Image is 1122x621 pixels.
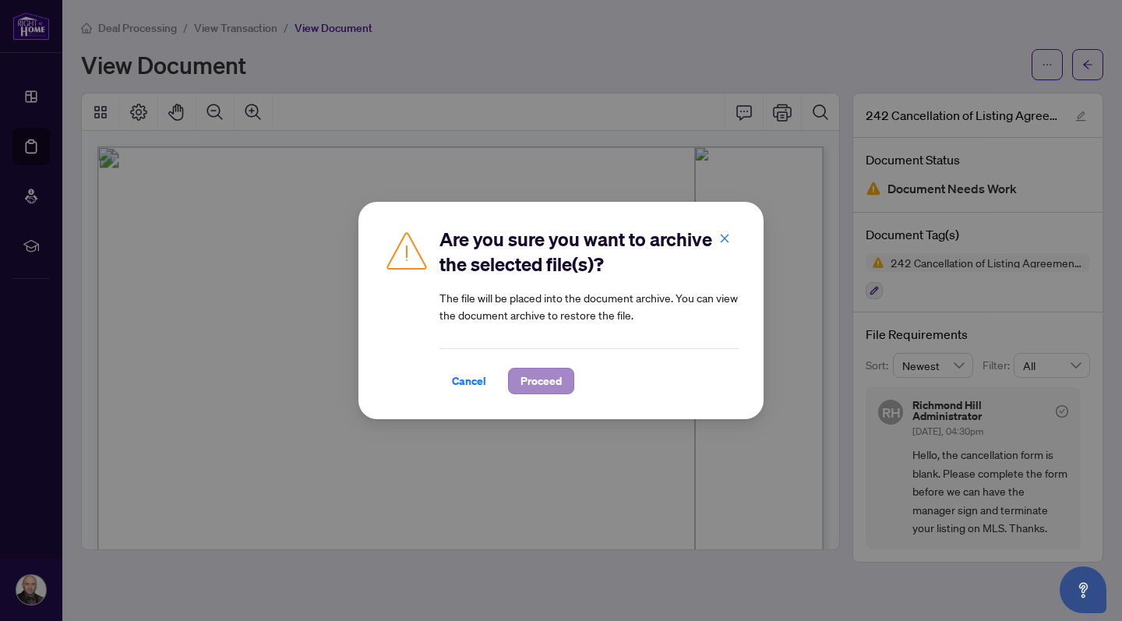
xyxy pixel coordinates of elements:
[719,233,730,244] span: close
[1060,566,1106,613] button: Open asap
[439,368,499,394] button: Cancel
[520,369,562,393] span: Proceed
[439,227,739,277] h2: Are you sure you want to archive the selected file(s)?
[508,368,574,394] button: Proceed
[439,289,739,323] article: The file will be placed into the document archive. You can view the document archive to restore t...
[383,227,430,273] img: Caution Icon
[452,369,486,393] span: Cancel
